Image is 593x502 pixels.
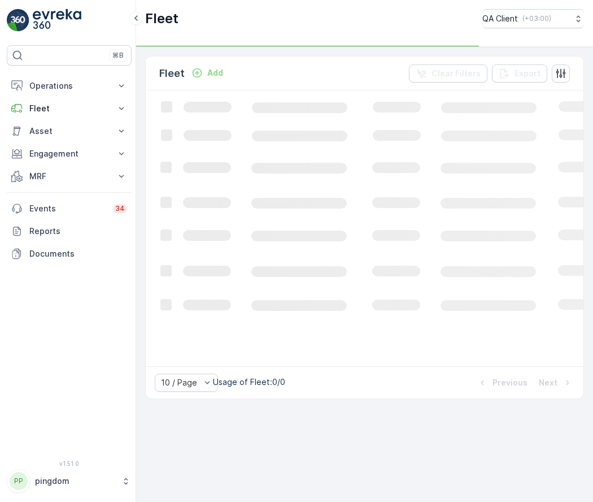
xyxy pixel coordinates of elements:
p: Export [514,68,540,79]
button: Add [187,66,228,80]
p: pingdom [35,475,116,487]
a: Reports [7,220,132,243]
button: Engagement [7,142,132,165]
p: Reports [29,226,127,237]
button: Export [492,64,547,83]
p: QA Client [482,13,518,24]
button: QA Client(+03:00) [482,9,584,28]
p: Next [539,377,557,388]
p: Operations [29,80,109,92]
p: Engagement [29,148,109,159]
p: ⌘B [112,51,124,60]
button: Next [538,376,574,390]
p: Clear Filters [431,68,481,79]
span: v 1.51.0 [7,460,132,467]
button: PPpingdom [7,469,132,493]
button: Clear Filters [409,64,487,83]
div: PP [10,472,28,490]
a: Documents [7,243,132,265]
p: Usage of Fleet : 0/0 [213,376,285,388]
p: Fleet [29,103,109,114]
p: ( +03:00 ) [522,14,551,23]
p: 34 [115,204,125,213]
a: Events34 [7,197,132,220]
p: Documents [29,248,127,259]
img: logo_light-DOdMpM7g.png [33,9,81,32]
button: Fleet [7,97,132,120]
button: MRF [7,165,132,188]
p: MRF [29,171,109,182]
button: Previous [476,376,529,390]
p: Fleet [159,66,185,81]
img: logo [7,9,29,32]
button: Asset [7,120,132,142]
p: Events [29,203,106,214]
p: Asset [29,125,109,137]
button: Operations [7,75,132,97]
p: Fleet [145,10,178,28]
p: Previous [492,377,527,388]
p: Add [207,67,223,79]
